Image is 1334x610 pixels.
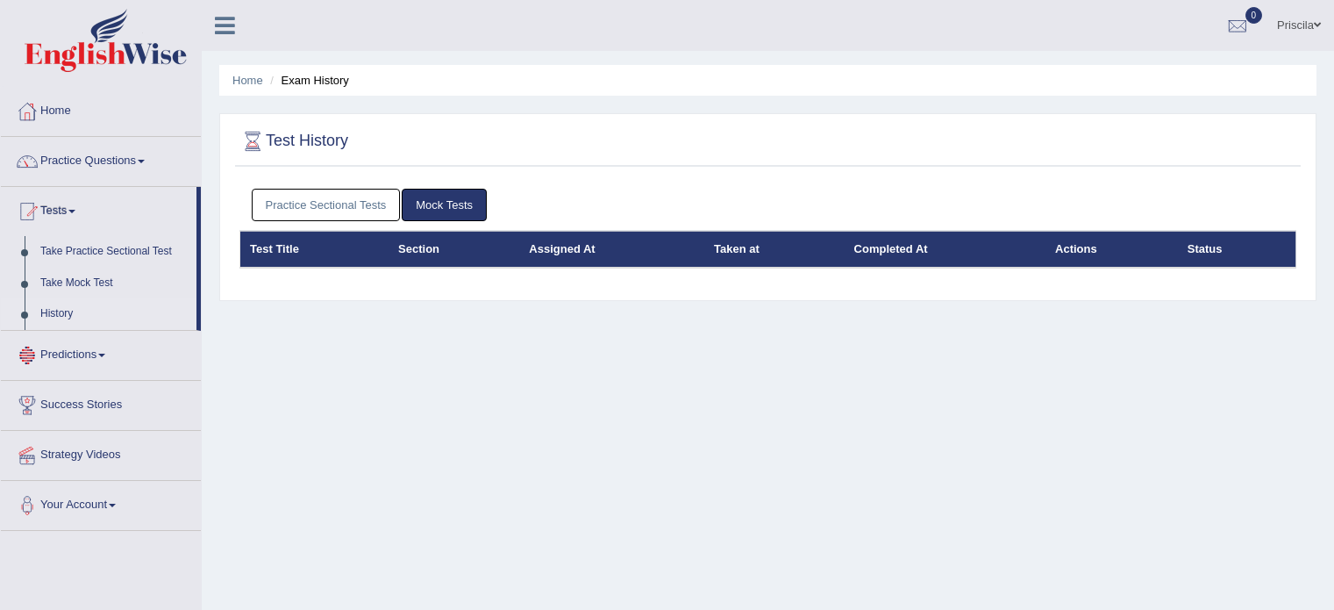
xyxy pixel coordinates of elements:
th: Completed At [845,231,1045,268]
th: Actions [1045,231,1178,268]
a: History [32,298,196,330]
a: Tests [1,187,196,231]
a: Practice Questions [1,137,201,181]
a: Success Stories [1,381,201,425]
span: 0 [1245,7,1263,24]
a: Home [1,87,201,131]
a: Take Mock Test [32,268,196,299]
th: Assigned At [519,231,704,268]
a: Home [232,74,263,87]
a: Predictions [1,331,201,375]
a: Your Account [1,481,201,525]
th: Taken at [704,231,845,268]
h2: Test History [239,128,348,154]
th: Test Title [240,231,389,268]
a: Mock Tests [402,189,487,221]
li: Exam History [266,72,349,89]
th: Status [1178,231,1296,268]
a: Practice Sectional Tests [252,189,401,221]
a: Take Practice Sectional Test [32,236,196,268]
a: Strategy Videos [1,431,201,475]
th: Section [389,231,519,268]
